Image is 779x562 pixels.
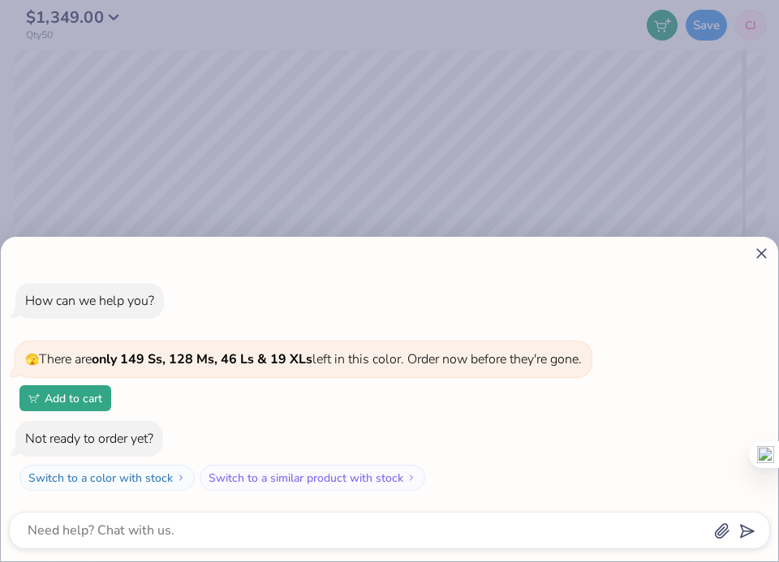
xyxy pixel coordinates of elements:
[25,350,582,368] span: There are left in this color. Order now before they're gone.
[25,352,39,367] span: 🫣
[25,292,154,310] div: How can we help you?
[176,473,186,483] img: Switch to a color with stock
[19,465,195,491] button: Switch to a color with stock
[407,473,416,483] img: Switch to a similar product with stock
[92,350,312,368] strong: only 149 Ss, 128 Ms, 46 Ls & 19 XLs
[25,430,153,448] div: Not ready to order yet?
[757,446,774,463] img: one_i.png
[19,385,111,411] button: Add to cart
[200,465,425,491] button: Switch to a similar product with stock
[28,393,40,403] img: Add to cart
